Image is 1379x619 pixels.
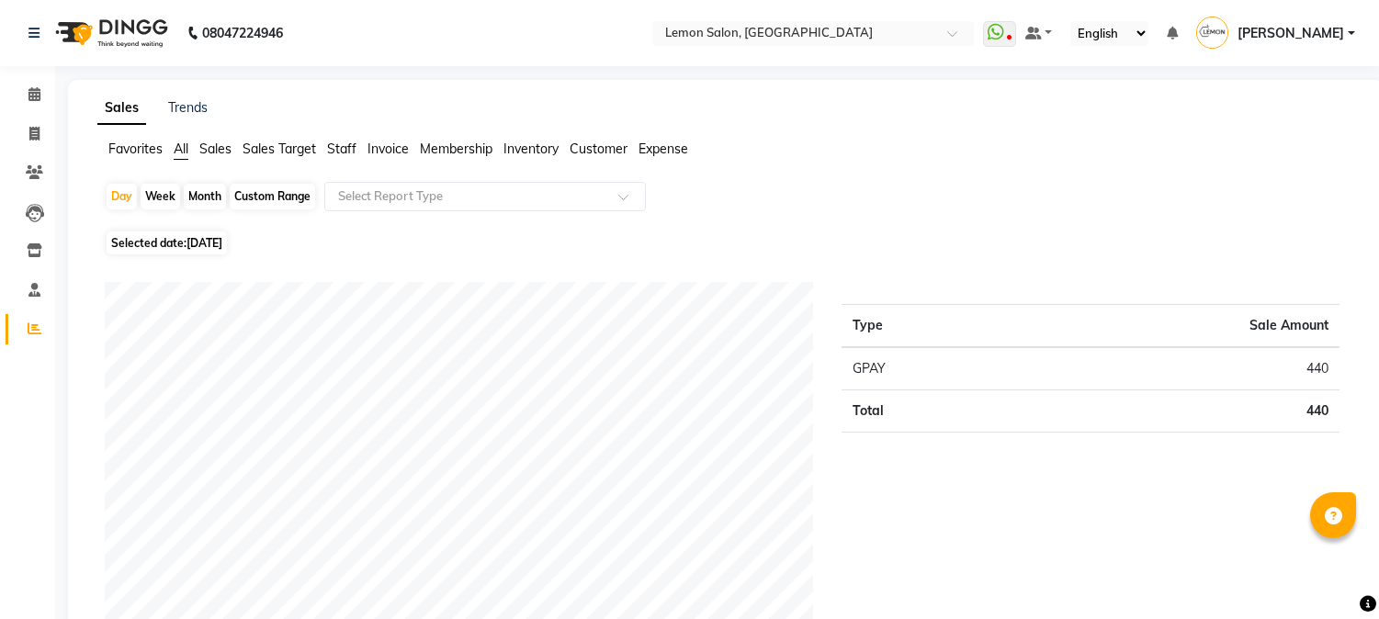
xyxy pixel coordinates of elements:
[327,141,356,157] span: Staff
[97,92,146,125] a: Sales
[570,141,627,157] span: Customer
[639,141,688,157] span: Expense
[1302,546,1361,601] iframe: chat widget
[199,141,232,157] span: Sales
[1017,305,1339,348] th: Sale Amount
[202,7,283,59] b: 08047224946
[108,141,163,157] span: Favorites
[1238,24,1344,43] span: [PERSON_NAME]
[187,236,222,250] span: [DATE]
[842,390,1017,433] td: Total
[243,141,316,157] span: Sales Target
[367,141,409,157] span: Invoice
[107,231,227,254] span: Selected date:
[168,99,208,116] a: Trends
[47,7,173,59] img: logo
[230,184,315,209] div: Custom Range
[1017,390,1339,433] td: 440
[842,305,1017,348] th: Type
[842,347,1017,390] td: GPAY
[141,184,180,209] div: Week
[107,184,137,209] div: Day
[1196,17,1228,49] img: Sana Mansoori
[420,141,492,157] span: Membership
[503,141,559,157] span: Inventory
[174,141,188,157] span: All
[184,184,226,209] div: Month
[1017,347,1339,390] td: 440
